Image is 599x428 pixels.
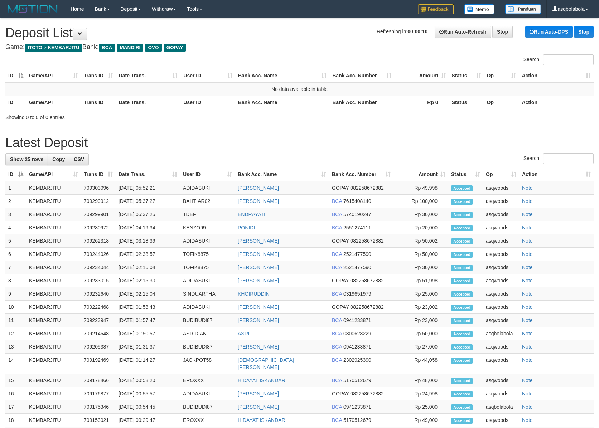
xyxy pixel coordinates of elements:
td: 1 [5,181,26,195]
td: [DATE] 02:15:30 [116,274,180,287]
td: 709176877 [81,387,116,400]
td: Rp 100,000 [393,195,448,208]
td: KEMBARJITU [26,287,81,301]
span: Copy 0319651979 to clipboard [343,291,371,297]
td: KEMBARJITU [26,208,81,221]
a: KHOIRUDDIN [238,291,270,297]
a: HIDAYAT ISKANDAR [238,378,285,383]
span: Accepted [451,344,473,350]
td: BUDIBUDI87 [180,314,235,327]
td: Rp 23,000 [393,314,448,327]
th: Trans ID [81,96,116,109]
span: Accepted [451,318,473,324]
th: Status [449,96,484,109]
td: [DATE] 01:50:57 [116,327,180,340]
td: Rp 30,000 [393,261,448,274]
td: 709233015 [81,274,116,287]
span: Copy 2521477590 to clipboard [343,264,371,270]
span: Accepted [451,291,473,297]
a: [DEMOGRAPHIC_DATA][PERSON_NAME] [238,357,294,370]
span: BCA [332,378,342,383]
th: User ID [180,96,235,109]
img: MOTION_logo.png [5,4,60,14]
th: Op: activate to sort column ascending [484,69,519,82]
td: KEMBARJITU [26,327,81,340]
td: ASRIDIAN [180,327,235,340]
span: BCA [332,357,342,363]
td: TDEF [180,208,235,221]
th: Op [484,96,519,109]
a: Note [522,344,533,350]
td: 17 [5,400,26,414]
span: Accepted [451,391,473,397]
td: KEMBARJITU [26,195,81,208]
td: KEMBARJITU [26,248,81,261]
td: asqwoods [483,221,519,234]
a: Run Auto-DPS [525,26,573,38]
td: 709303096 [81,181,116,195]
td: [DATE] 01:31:37 [116,340,180,354]
td: KEMBARJITU [26,354,81,374]
td: BUDIBUDI87 [180,400,235,414]
td: Rp 44,058 [393,354,448,374]
td: asqwoods [483,387,519,400]
td: asqwoods [483,414,519,427]
th: Game/API: activate to sort column ascending [26,69,81,82]
a: Note [522,404,533,410]
td: Rp 25,000 [393,287,448,301]
td: asqwoods [483,195,519,208]
span: Accepted [451,265,473,271]
input: Search: [543,153,594,164]
td: EROXXX [180,374,235,387]
td: [DATE] 04:19:34 [116,221,180,234]
span: Accepted [451,404,473,410]
span: GOPAY [332,304,349,310]
img: Button%20Memo.svg [464,4,494,14]
td: ADIDASUKI [180,181,235,195]
td: [DATE] 02:15:04 [116,287,180,301]
td: [DATE] 00:55:57 [116,387,180,400]
td: KEMBARJITU [26,261,81,274]
th: Action [519,96,594,109]
span: Copy 0941233871 to clipboard [343,404,371,410]
a: [PERSON_NAME] [238,391,279,397]
td: Rp 49,000 [393,414,448,427]
td: asqwoods [483,261,519,274]
a: Note [522,251,533,257]
span: Accepted [451,199,473,205]
a: Note [522,291,533,297]
td: asqbolabola [483,400,519,414]
td: 18 [5,414,26,427]
td: Rp 50,002 [393,234,448,248]
td: KEMBARJITU [26,374,81,387]
h1: Deposit List [5,26,594,40]
a: Note [522,225,533,230]
input: Search: [543,54,594,65]
td: 8 [5,274,26,287]
a: [PERSON_NAME] [238,304,279,310]
th: Amount: activate to sort column ascending [393,168,448,181]
a: Note [522,211,533,217]
span: Accepted [451,212,473,218]
td: asqwoods [483,274,519,287]
td: KEMBARJITU [26,414,81,427]
span: Copy 0941233871 to clipboard [343,317,371,323]
strong: 00:00:10 [407,29,427,34]
span: Copy 5740190247 to clipboard [343,211,371,217]
td: TOFIK8875 [180,248,235,261]
td: [DATE] 05:37:25 [116,208,180,221]
span: Accepted [451,418,473,424]
span: Copy 2521477590 to clipboard [343,251,371,257]
td: ADIDASUKI [180,301,235,314]
td: TOFIK8875 [180,261,235,274]
th: User ID: activate to sort column ascending [180,168,235,181]
span: OVO [145,44,161,52]
td: KEMBARJITU [26,221,81,234]
td: ADIDASUKI [180,234,235,248]
td: asqwoods [483,287,519,301]
a: Note [522,357,533,363]
span: GOPAY [332,185,349,191]
td: 12 [5,327,26,340]
span: Copy 082258672882 to clipboard [350,304,383,310]
span: BCA [332,211,342,217]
